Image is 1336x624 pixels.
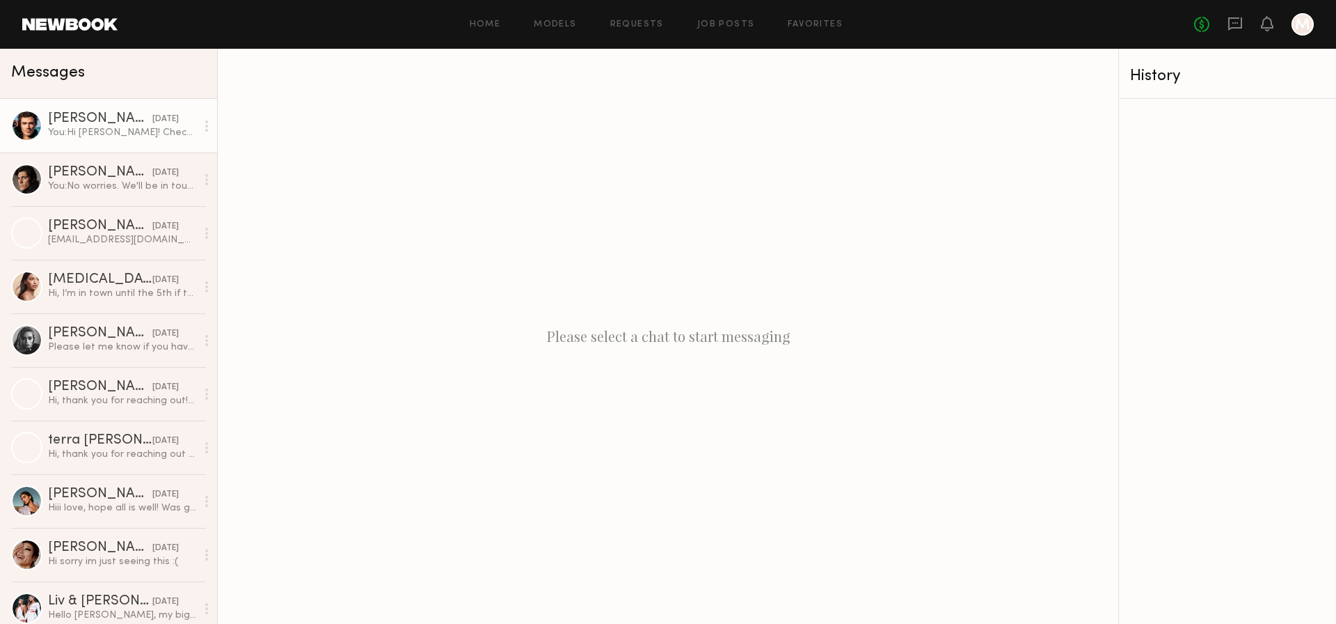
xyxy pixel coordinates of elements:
[152,595,179,609] div: [DATE]
[152,274,179,287] div: [DATE]
[48,555,196,568] div: Hi sorry im just seeing this :(
[152,542,179,555] div: [DATE]
[218,49,1118,624] div: Please select a chat to start messaging
[48,219,152,233] div: [PERSON_NAME]
[48,448,196,461] div: Hi, thank you for reaching out and considering me for this upcoming shoot. I will respond via ema...
[152,220,179,233] div: [DATE]
[48,112,152,126] div: [PERSON_NAME]
[152,381,179,394] div: [DATE]
[48,180,196,193] div: You: No worries. We'll be in touch for other opportunities.
[48,380,152,394] div: [PERSON_NAME]
[48,609,196,622] div: Hello [PERSON_NAME], my biggest apologize we have not been in our account in some time. Please le...
[152,488,179,501] div: [DATE]
[11,65,85,81] span: Messages
[1291,13,1314,36] a: M
[48,487,152,501] div: [PERSON_NAME]
[48,394,196,407] div: Hi, thank you for reaching out! It will be a pleasure to work with you again! I’m definitely down...
[152,327,179,341] div: [DATE]
[48,501,196,515] div: Hiii love, hope all is well! Was going through my messages on Newbook and thought I would shoot y...
[48,595,152,609] div: Liv & [PERSON_NAME]
[788,20,843,29] a: Favorites
[610,20,664,29] a: Requests
[48,233,196,247] div: [EMAIL_ADDRESS][DOMAIN_NAME]
[48,327,152,341] div: [PERSON_NAME]
[48,541,152,555] div: [PERSON_NAME]
[152,435,179,448] div: [DATE]
[1130,68,1325,84] div: History
[697,20,755,29] a: Job Posts
[48,341,196,354] div: Please let me know if you have any questions for me in the meantime ❤️
[48,273,152,287] div: [MEDICAL_DATA][PERSON_NAME]
[48,126,196,139] div: You: Hi [PERSON_NAME]! Checking in here to see if you're still interested.
[152,113,179,126] div: [DATE]
[48,166,152,180] div: [PERSON_NAME]
[48,287,196,300] div: Hi, I’m in town until the 5th if there’s any jobs available!
[470,20,501,29] a: Home
[48,434,152,448] div: terra [PERSON_NAME]
[152,166,179,180] div: [DATE]
[534,20,576,29] a: Models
